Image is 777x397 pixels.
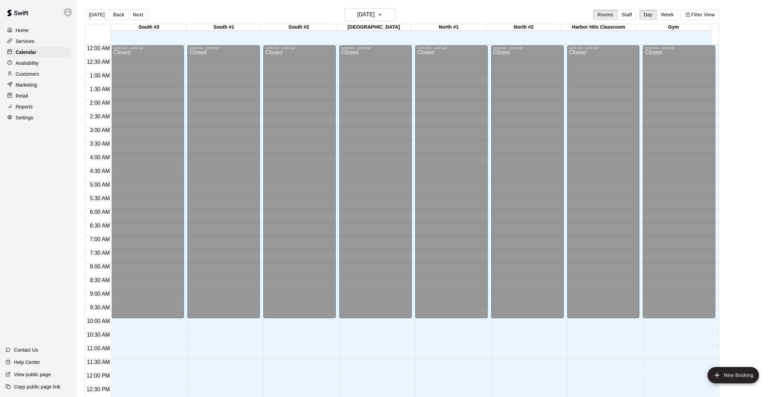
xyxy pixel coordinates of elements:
div: 12:00 AM – 10:00 AM [265,46,334,50]
p: Retail [16,92,28,99]
p: Availability [16,60,39,67]
h6: [DATE] [357,10,375,19]
div: 12:00 AM – 10:00 AM [417,46,486,50]
div: Closed [113,50,182,321]
button: Staff [617,10,637,20]
span: 4:00 AM [88,155,112,160]
span: 2:30 AM [88,114,112,119]
span: 12:30 PM [85,386,111,392]
div: 12:00 AM – 10:00 AM [645,46,713,50]
p: View public page [14,371,51,378]
button: add [708,367,759,383]
div: 12:00 AM – 10:00 AM: Closed [643,45,715,318]
button: Week [657,10,678,20]
span: 12:30 AM [85,59,112,65]
span: 7:30 AM [88,250,112,256]
a: Availability [5,58,71,68]
span: 8:00 AM [88,264,112,269]
p: Home [16,27,29,34]
span: 1:30 AM [88,86,112,92]
p: Reports [16,103,33,110]
a: Customers [5,69,71,79]
span: 5:00 AM [88,182,112,188]
div: Closed [265,50,334,321]
div: North #1 [411,24,486,31]
span: 9:00 AM [88,291,112,297]
div: 12:00 AM – 10:00 AM: Closed [111,45,184,318]
span: 5:30 AM [88,195,112,201]
div: Closed [189,50,258,321]
div: 12:00 AM – 10:00 AM: Closed [339,45,412,318]
p: Help Center [14,359,40,366]
div: 12:00 AM – 10:00 AM: Closed [415,45,488,318]
span: 6:00 AM [88,209,112,215]
button: Rooms [593,10,618,20]
a: Reports [5,102,71,112]
div: Closed [493,50,562,321]
div: Closed [341,50,410,321]
div: 12:00 AM – 10:00 AM [493,46,562,50]
div: South #1 [186,24,261,31]
span: 11:30 AM [85,359,112,365]
span: 10:30 AM [85,332,112,338]
div: [GEOGRAPHIC_DATA] [336,24,411,31]
div: 12:00 AM – 10:00 AM [569,46,638,50]
a: Services [5,36,71,46]
span: 3:30 AM [88,141,112,147]
button: Next [128,10,147,20]
p: Calendar [16,49,36,56]
div: Closed [645,50,713,321]
span: 11:00 AM [85,345,112,351]
div: Closed [417,50,486,321]
p: Marketing [16,82,37,88]
div: Harbor Hits Classroom [561,24,636,31]
button: Filter View [681,10,719,20]
a: Retail [5,91,71,101]
button: Day [639,10,657,20]
span: 8:30 AM [88,277,112,283]
span: 1:00 AM [88,73,112,78]
p: Services [16,38,34,45]
div: 12:00 AM – 10:00 AM: Closed [187,45,260,318]
p: Customers [16,71,39,77]
button: [DATE] [344,8,395,21]
span: 3:00 AM [88,127,112,133]
div: South #3 [111,24,186,31]
p: Copy public page link [14,383,60,390]
span: 4:30 AM [88,168,112,174]
span: 12:00 AM [85,45,112,51]
a: Home [5,25,71,35]
span: 9:30 AM [88,305,112,310]
div: 12:00 AM – 10:00 AM [113,46,182,50]
div: 12:00 AM – 10:00 AM: Closed [491,45,564,318]
span: 7:00 AM [88,236,112,242]
div: 12:00 AM – 10:00 AM [341,46,410,50]
button: Back [109,10,129,20]
div: 12:00 AM – 10:00 AM: Closed [567,45,640,318]
div: Closed [569,50,638,321]
div: South #2 [261,24,336,31]
div: 12:00 AM – 10:00 AM [189,46,258,50]
span: 2:00 AM [88,100,112,106]
span: 12:00 PM [85,373,111,379]
p: Settings [16,114,33,121]
div: North #2 [486,24,561,31]
a: Settings [5,113,71,123]
button: [DATE] [84,10,109,20]
div: Gym [636,24,711,31]
a: Calendar [5,47,71,57]
p: Contact Us [14,347,38,353]
a: Marketing [5,80,71,90]
span: 6:30 AM [88,223,112,229]
div: 12:00 AM – 10:00 AM: Closed [263,45,336,318]
span: 10:00 AM [85,318,112,324]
